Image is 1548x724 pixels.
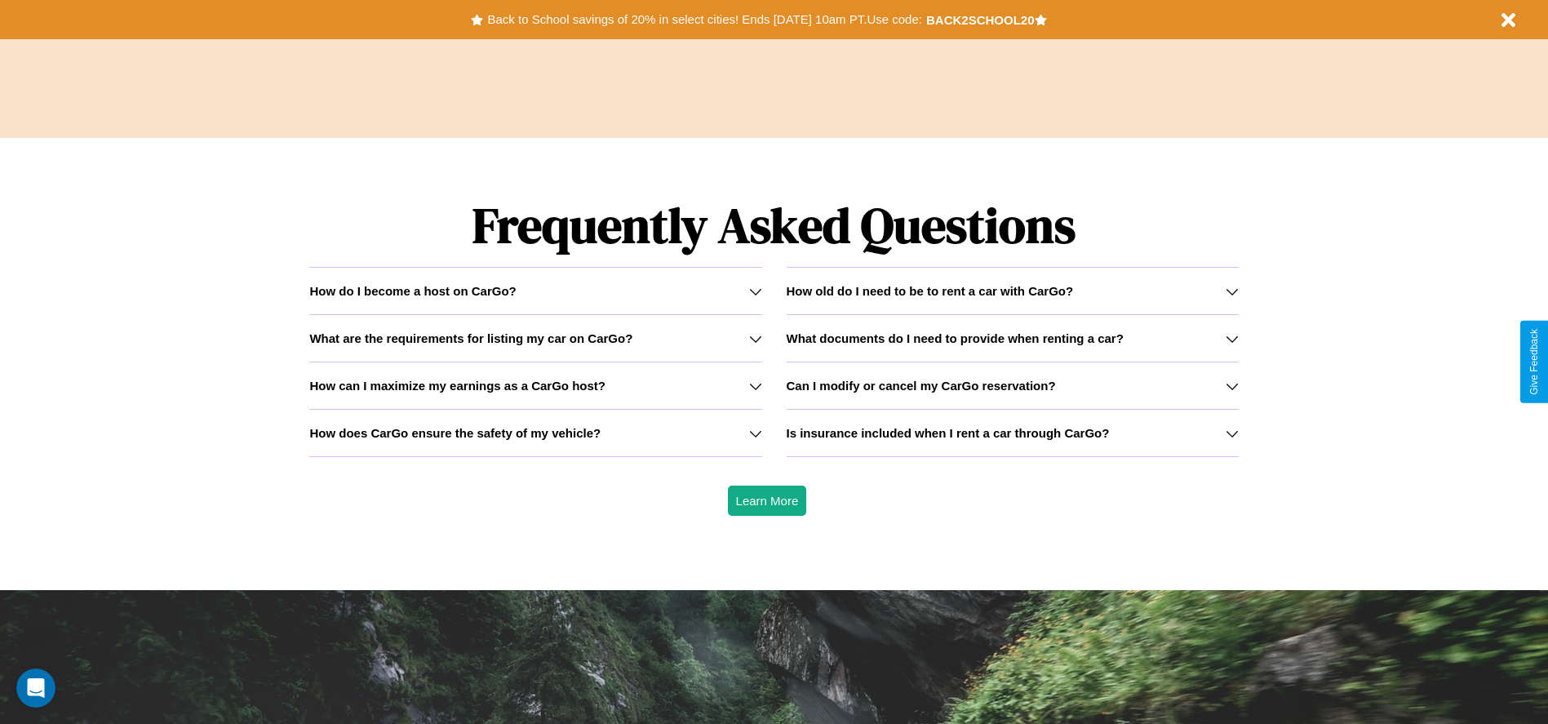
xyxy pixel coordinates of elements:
[787,426,1110,440] h3: Is insurance included when I rent a car through CarGo?
[309,379,605,393] h3: How can I maximize my earnings as a CarGo host?
[1528,329,1540,395] div: Give Feedback
[787,331,1124,345] h3: What documents do I need to provide when renting a car?
[309,331,632,345] h3: What are the requirements for listing my car on CarGo?
[309,184,1238,267] h1: Frequently Asked Questions
[787,379,1056,393] h3: Can I modify or cancel my CarGo reservation?
[309,426,601,440] h3: How does CarGo ensure the safety of my vehicle?
[787,284,1074,298] h3: How old do I need to be to rent a car with CarGo?
[728,486,807,516] button: Learn More
[16,668,55,708] iframe: Intercom live chat
[483,8,925,31] button: Back to School savings of 20% in select cities! Ends [DATE] 10am PT.Use code:
[309,284,516,298] h3: How do I become a host on CarGo?
[926,13,1035,27] b: BACK2SCHOOL20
